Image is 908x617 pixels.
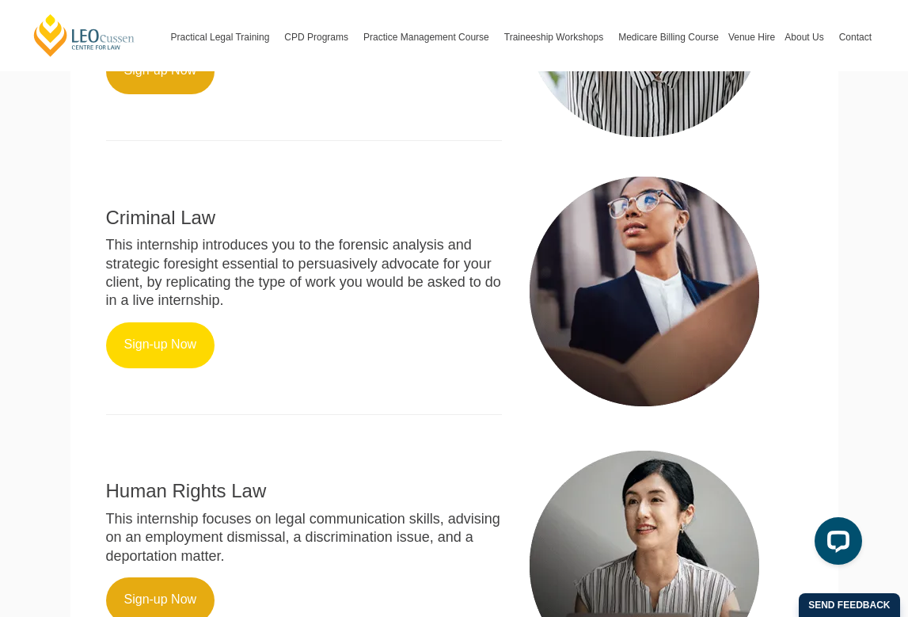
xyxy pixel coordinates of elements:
p: This internship introduces you to the forensic analysis and strategic foresight essential to pers... [106,236,503,310]
iframe: LiveChat chat widget [802,511,868,577]
a: CPD Programs [279,3,359,71]
a: Practice Management Course [359,3,500,71]
a: About Us [780,3,834,71]
a: Contact [834,3,876,71]
a: Medicare Billing Course [614,3,724,71]
a: Venue Hire [724,3,780,71]
a: Traineeship Workshops [500,3,614,71]
a: Sign-up Now [106,322,215,368]
h2: Human Rights Law [106,481,503,501]
a: Practical Legal Training [166,3,280,71]
h2: Criminal Law [106,208,503,228]
a: [PERSON_NAME] Centre for Law [32,13,137,58]
p: This internship focuses on legal communication skills, advising on an employment dismissal, a dis... [106,510,503,566]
